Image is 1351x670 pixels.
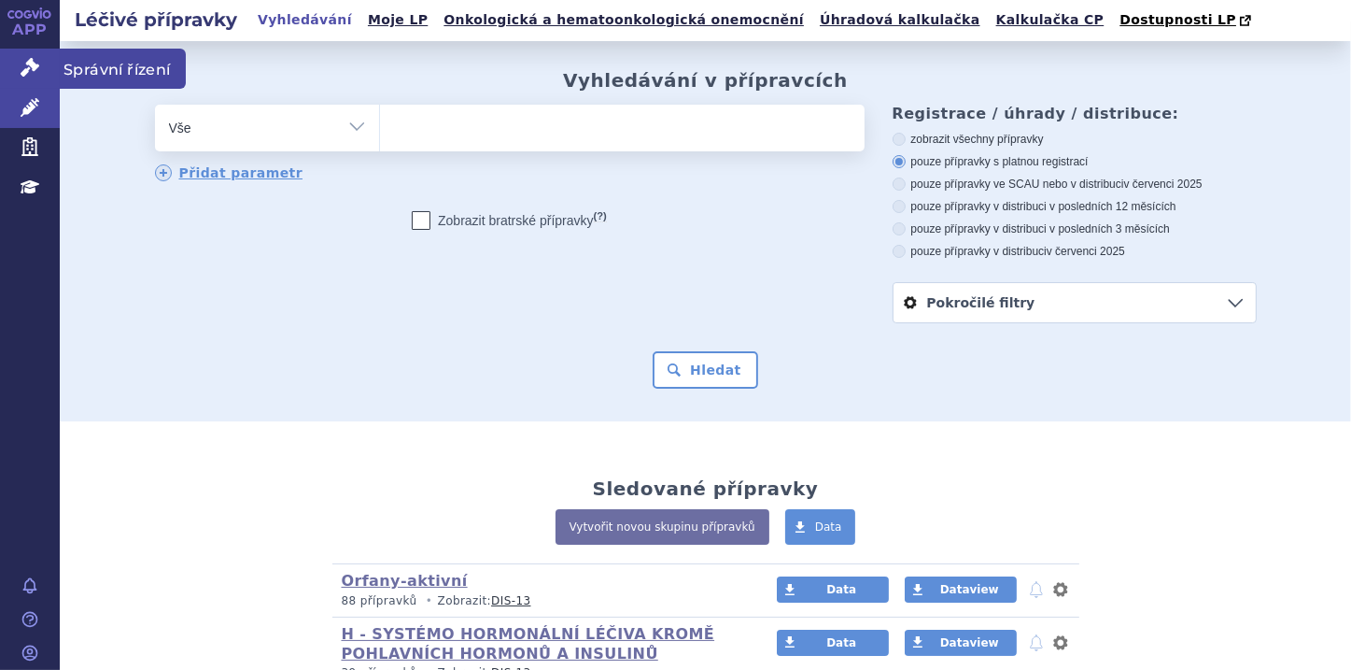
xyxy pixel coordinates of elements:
[1047,245,1125,258] span: v červenci 2025
[252,7,358,33] a: Vyhledávání
[1051,578,1070,601] button: nastavení
[905,630,1017,656] a: Dataview
[991,7,1110,33] a: Kalkulačka CP
[653,351,758,389] button: Hledat
[342,625,715,663] a: H - SYSTÉMO HORMONÁLNÍ LÉČIVA KROMĚ POHLAVNÍCH HORMONŮ A INSULINŮ
[815,520,842,534] span: Data
[893,154,1257,169] label: pouze přípravky s platnou registrací
[905,577,1017,603] a: Dataview
[893,199,1257,214] label: pouze přípravky v distribuci v posledních 12 měsících
[777,630,889,656] a: Data
[60,7,252,33] h2: Léčivé přípravky
[814,7,986,33] a: Úhradová kalkulačka
[342,572,468,590] a: Orfany-aktivní
[826,583,856,596] span: Data
[593,478,819,500] h2: Sledované přípravky
[412,211,607,230] label: Zobrazit bratrské přípravky
[556,509,769,545] a: Vytvořit novou skupinu přípravků
[893,132,1257,147] label: zobrazit všechny přípravky
[893,105,1257,122] h3: Registrace / úhrady / distribuce:
[940,636,999,649] span: Dataview
[342,593,742,609] p: Zobrazit:
[1051,632,1070,654] button: nastavení
[60,49,186,88] span: Správní řízení
[893,244,1257,259] label: pouze přípravky v distribuci
[893,177,1257,192] label: pouze přípravky ve SCAU nebo v distribuci
[893,221,1257,236] label: pouze přípravky v distribuci v posledních 3 měsících
[1124,178,1203,191] span: v červenci 2025
[1027,578,1046,601] button: notifikace
[342,594,417,607] span: 88 přípravků
[894,283,1256,322] a: Pokročilé filtry
[785,509,856,545] a: Data
[491,594,530,607] a: DIS-13
[362,7,433,33] a: Moje LP
[1027,632,1046,654] button: notifikace
[594,210,607,222] abbr: (?)
[563,69,848,92] h2: Vyhledávání v přípravcích
[155,164,303,181] a: Přidat parametr
[438,7,809,33] a: Onkologická a hematoonkologická onemocnění
[777,577,889,603] a: Data
[826,636,856,649] span: Data
[940,583,999,596] span: Dataview
[421,593,438,609] i: •
[1119,12,1236,27] span: Dostupnosti LP
[1114,7,1260,34] a: Dostupnosti LP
